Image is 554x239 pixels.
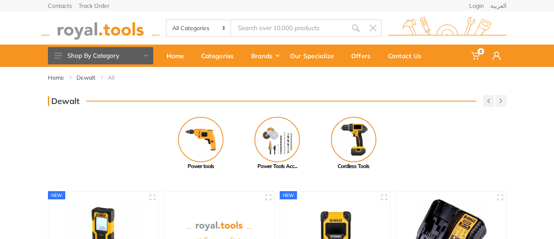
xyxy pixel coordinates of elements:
img: Royal - Power tools [178,117,224,162]
a: Power tools [162,117,239,170]
img: royal.tools Logo [388,17,506,40]
img: royal.tools Logo [41,17,160,40]
nav: breadcrumb [48,73,506,82]
a: Dewalt [76,73,95,82]
a: Home [161,45,195,67]
button: Shop By Category [48,47,153,64]
a: Home [48,73,64,82]
div: new [280,191,297,199]
a: Contacts [48,3,72,9]
a: Cordless Tools [315,117,392,170]
a: Login [469,3,484,9]
a: Contact Us [382,45,433,67]
input: Site search [231,19,347,37]
li: All [108,73,127,82]
div: Cordless Tools [315,162,392,170]
a: العربية [490,3,506,9]
h3: Dewalt [48,96,80,106]
a: 0 [466,45,487,67]
select: Category [166,20,231,36]
div: new [48,191,66,199]
div: Brands [245,47,284,64]
a: Categories [195,45,245,67]
img: Royal - Cordless Tools [331,117,376,162]
div: Power tools [162,162,239,170]
div: Power Tools Acc... [239,162,315,170]
a: Track Order [78,3,109,9]
div: Categories [195,47,245,64]
div: Home [161,47,195,64]
a: Offers [345,45,382,67]
a: Our Specialize [284,45,345,67]
a: Power Tools Acc... [239,117,315,170]
span: 0 [478,48,484,54]
div: Contact Us [382,47,433,64]
div: Offers [345,47,382,64]
img: Royal - Power Tools Accessories [254,117,300,162]
div: Our Specialize [284,47,345,64]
